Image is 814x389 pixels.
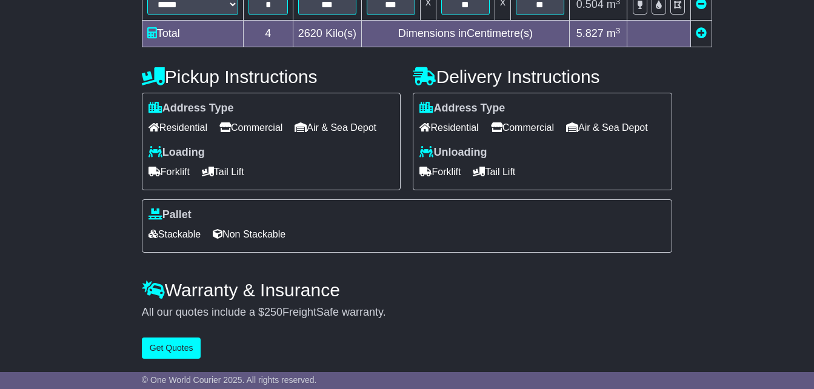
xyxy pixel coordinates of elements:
[607,27,621,39] span: m
[576,27,604,39] span: 5.827
[243,21,293,47] td: 4
[419,102,505,115] label: Address Type
[295,118,376,137] span: Air & Sea Depot
[473,162,515,181] span: Tail Lift
[148,208,192,222] label: Pallet
[148,146,205,159] label: Loading
[419,146,487,159] label: Unloading
[148,118,207,137] span: Residential
[293,21,361,47] td: Kilo(s)
[413,67,672,87] h4: Delivery Instructions
[142,67,401,87] h4: Pickup Instructions
[148,162,190,181] span: Forklift
[361,21,569,47] td: Dimensions in Centimetre(s)
[298,27,322,39] span: 2620
[491,118,554,137] span: Commercial
[219,118,282,137] span: Commercial
[142,306,672,319] div: All our quotes include a $ FreightSafe warranty.
[419,162,461,181] span: Forklift
[616,26,621,35] sup: 3
[148,225,201,244] span: Stackable
[142,280,672,300] h4: Warranty & Insurance
[566,118,648,137] span: Air & Sea Depot
[213,225,285,244] span: Non Stackable
[696,27,707,39] a: Add new item
[142,375,317,385] span: © One World Courier 2025. All rights reserved.
[142,337,201,359] button: Get Quotes
[202,162,244,181] span: Tail Lift
[148,102,234,115] label: Address Type
[419,118,478,137] span: Residential
[264,306,282,318] span: 250
[142,21,243,47] td: Total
